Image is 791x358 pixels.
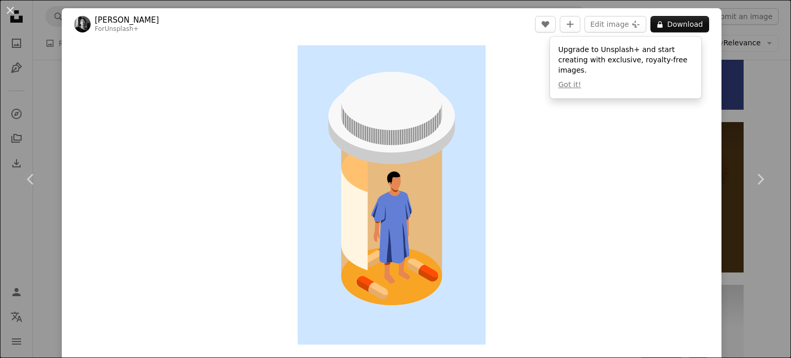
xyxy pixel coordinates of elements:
[535,16,556,32] button: Like
[74,16,91,32] img: Go to Adriandra Karuniawan's profile
[550,37,701,98] div: Upgrade to Unsplash+ and start creating with exclusive, royalty-free images.
[298,45,486,345] button: Zoom in on this image
[298,45,486,345] img: A man standing in front of a jar of pills
[584,16,646,32] button: Edit image
[560,16,580,32] button: Add to Collection
[558,80,581,90] button: Got it!
[95,25,159,33] div: For
[650,16,709,32] button: Download
[105,25,139,32] a: Unsplash+
[729,130,791,229] a: Next
[95,15,159,25] a: [PERSON_NAME]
